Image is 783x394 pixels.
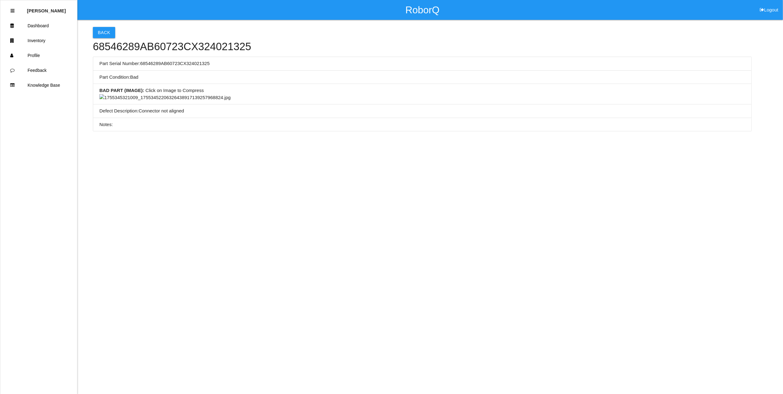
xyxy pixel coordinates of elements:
li: Defect Description: Connector not aligned [93,104,751,118]
li: Part Serial Number: 68546289AB60723CX324021325 [93,57,751,71]
button: Back [93,27,115,38]
li: Part Condition: Bad [93,71,751,84]
a: Feedback [0,63,77,78]
a: Dashboard [0,18,77,33]
h4: 68546289AB60723CX324021325 [93,41,752,53]
div: Close [11,3,15,18]
li: Click on Image to Compress [93,84,751,104]
a: Profile [0,48,77,63]
a: Knowledge Base [0,78,77,93]
p: Diego Altamirano [27,3,66,13]
a: Inventory [0,33,77,48]
li: Notes: [93,118,751,131]
img: 1755345321009_17553452206326438917139257968824.jpg [99,94,231,101]
b: BAD PART (IMAGE) : [99,88,144,93]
